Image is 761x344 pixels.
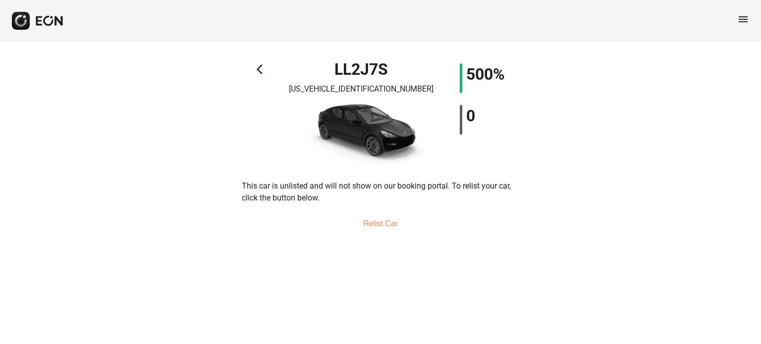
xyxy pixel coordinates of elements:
[292,99,431,168] img: car
[289,83,434,95] p: [US_VEHICLE_IDENTIFICATION_NUMBER]
[334,63,388,75] h1: LL2J7S
[737,13,749,25] span: menu
[466,68,505,80] h1: 500%
[257,63,269,75] span: arrow_back_ios
[242,180,519,204] p: This car is unlisted and will not show on our booking portal. To relist your car, click the butto...
[351,212,410,236] button: Relist Car
[466,110,475,122] h1: 0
